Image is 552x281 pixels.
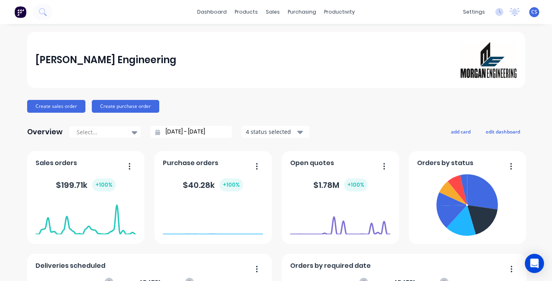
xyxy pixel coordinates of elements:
span: Open quotes [290,158,334,168]
a: dashboard [193,6,231,18]
div: Open Intercom Messenger [525,254,544,273]
button: add card [446,126,476,137]
img: Factory [14,6,26,18]
div: Overview [27,124,63,140]
div: settings [459,6,489,18]
span: Sales orders [36,158,77,168]
span: CS [531,8,537,16]
div: + 100 % [344,178,368,191]
div: products [231,6,262,18]
div: 4 status selected [246,128,296,136]
button: Create purchase order [92,100,159,113]
span: Orders by status [417,158,473,168]
div: $ 40.28k [183,178,243,191]
button: Create sales order [27,100,85,113]
div: $ 199.71k [56,178,116,191]
button: edit dashboard [481,126,525,137]
div: productivity [320,6,359,18]
span: Purchase orders [163,158,218,168]
div: [PERSON_NAME] Engineering [36,52,176,68]
div: + 100 % [92,178,116,191]
button: 4 status selected [241,126,309,138]
div: purchasing [284,6,320,18]
div: + 100 % [220,178,243,191]
div: sales [262,6,284,18]
img: Morgan Engineering [461,42,516,78]
div: $ 1.78M [313,178,368,191]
